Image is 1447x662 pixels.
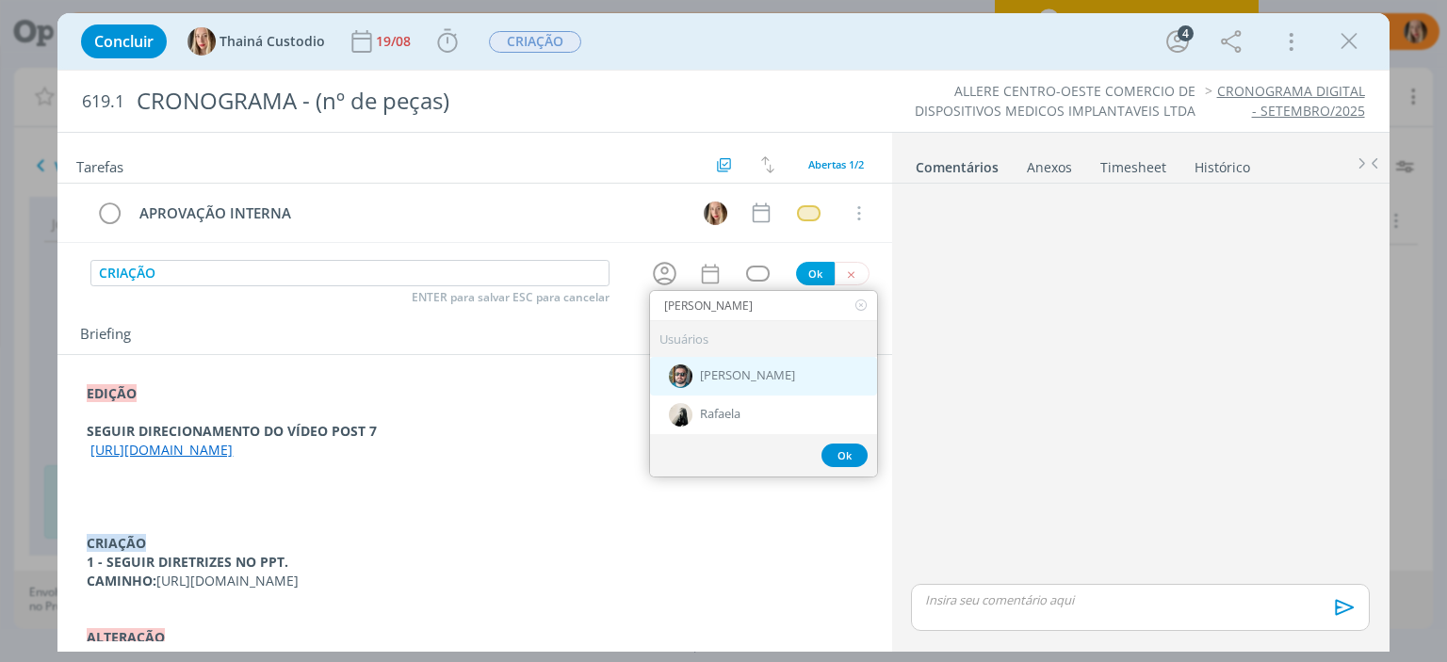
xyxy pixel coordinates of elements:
[57,13,1389,652] div: dialog
[796,262,835,285] button: Ok
[87,534,146,552] strong: CRIAÇÃO
[90,441,233,459] a: [URL][DOMAIN_NAME]
[187,27,325,56] button: TThainá Custodio
[915,82,1195,119] a: ALLERE CENTRO-OESTE COMERCIO DE DISPOSITIVOS MEDICOS IMPLANTAVEIS LTDA
[650,293,877,319] input: Buscar usuários
[650,321,877,357] div: Usuários
[131,202,686,225] div: APROVAÇÃO INTERNA
[489,31,581,53] span: CRIAÇÃO
[669,403,692,427] img: R
[82,91,124,112] span: 619.1
[702,199,730,227] button: T
[1217,82,1365,119] a: CRONOGRAMA DIGITAL - SETEMBRO/2025
[376,35,415,48] div: 19/08
[128,78,822,124] div: CRONOGRAMA - (nº de peças)
[1162,26,1193,57] button: 4
[821,444,868,467] button: Ok
[761,156,774,173] img: arrow-down-up.svg
[669,364,692,388] img: R
[704,202,727,225] img: T
[219,35,325,48] span: Thainá Custodio
[81,24,167,58] button: Concluir
[87,572,862,590] p: [URL][DOMAIN_NAME]
[1027,158,1072,177] div: Anexos
[808,157,864,171] span: Abertas 1/2
[87,422,377,440] strong: SEGUIR DIRECIONAMENTO DO VÍDEO POST 7
[187,27,216,56] img: T
[87,572,156,589] strong: CAMINHO:
[700,369,795,384] span: [PERSON_NAME]
[87,628,165,646] strong: ALTERAÇÃO
[87,553,288,571] strong: 1 - SEGUIR DIRETRIZES NO PPT.
[488,30,582,54] button: CRIAÇÃO
[80,323,131,347] span: Briefing
[1178,25,1194,41] div: 4
[87,384,137,402] strong: EDIÇÃO
[1099,150,1167,177] a: Timesheet
[94,34,154,49] span: Concluir
[915,150,1000,177] a: Comentários
[1194,150,1251,177] a: Histórico
[412,290,610,305] span: ENTER para salvar ESC para cancelar
[76,153,123,176] span: Tarefas
[700,408,740,423] span: Rafaela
